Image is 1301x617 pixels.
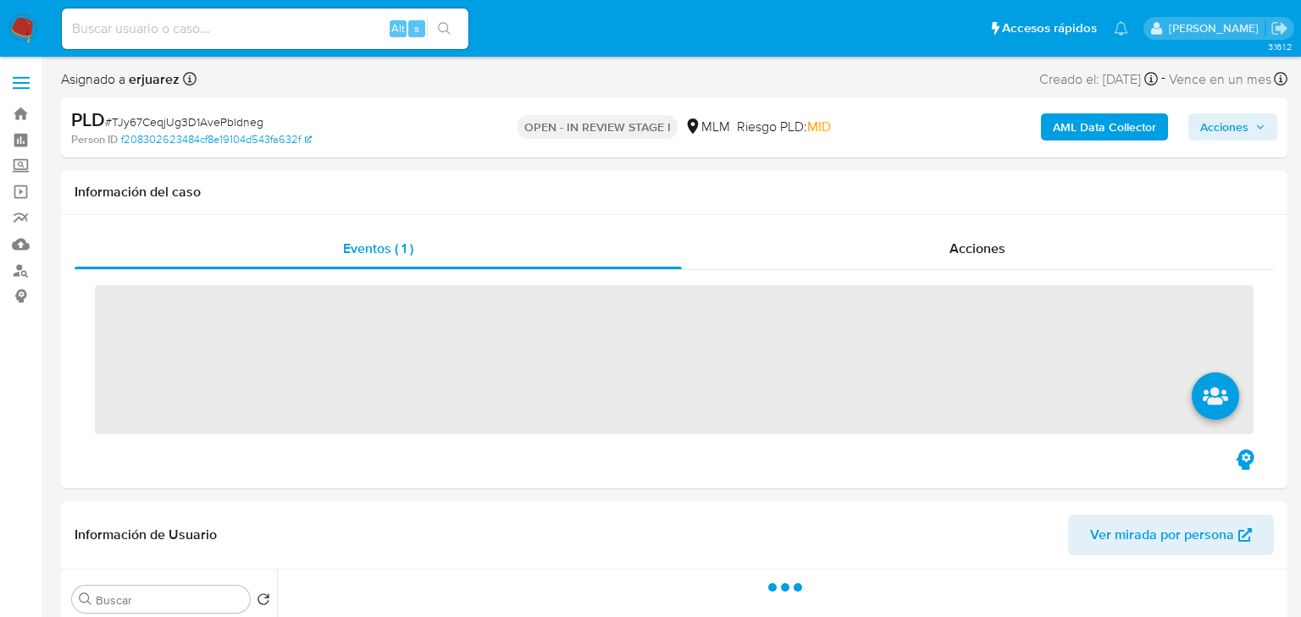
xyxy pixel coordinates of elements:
h1: Información de Usuario [75,526,217,543]
span: Acciones [1200,113,1248,140]
h1: Información del caso [75,184,1274,201]
span: Vence en un mes [1169,70,1271,89]
span: Alt [391,20,405,36]
button: search-icon [427,17,462,41]
span: MID [807,117,831,136]
span: ‌ [95,285,1254,434]
button: Acciones [1188,113,1277,140]
span: Asignado a [61,70,180,89]
b: Person ID [71,132,118,147]
span: - [1161,68,1165,91]
p: OPEN - IN REVIEW STAGE I [518,115,678,139]
span: Accesos rápidos [1002,19,1097,37]
p: erika.juarez@mercadolibre.com.mx [1169,20,1265,36]
span: Riesgo PLD: [737,118,831,136]
a: Notificaciones [1114,21,1128,36]
button: Buscar [79,592,92,606]
b: PLD [71,106,105,133]
b: erjuarez [125,69,180,89]
button: Ver mirada por persona [1068,515,1274,555]
input: Buscar [96,592,243,608]
span: Ver mirada por persona [1090,515,1234,555]
button: AML Data Collector [1041,113,1168,140]
span: Eventos ( 1 ) [343,239,413,258]
button: Volver al orden por defecto [257,592,270,611]
span: Acciones [949,239,1005,258]
a: Salir [1271,19,1288,37]
span: s [414,20,419,36]
input: Buscar usuario o caso... [62,18,468,40]
b: AML Data Collector [1053,113,1156,140]
div: Creado el: [DATE] [1039,68,1158,91]
div: MLM [684,118,730,136]
span: # TJy67CeqjUg3D1AvePbldneg [105,113,263,130]
a: f208302623484cf8e19104d543fa632f [121,132,312,147]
